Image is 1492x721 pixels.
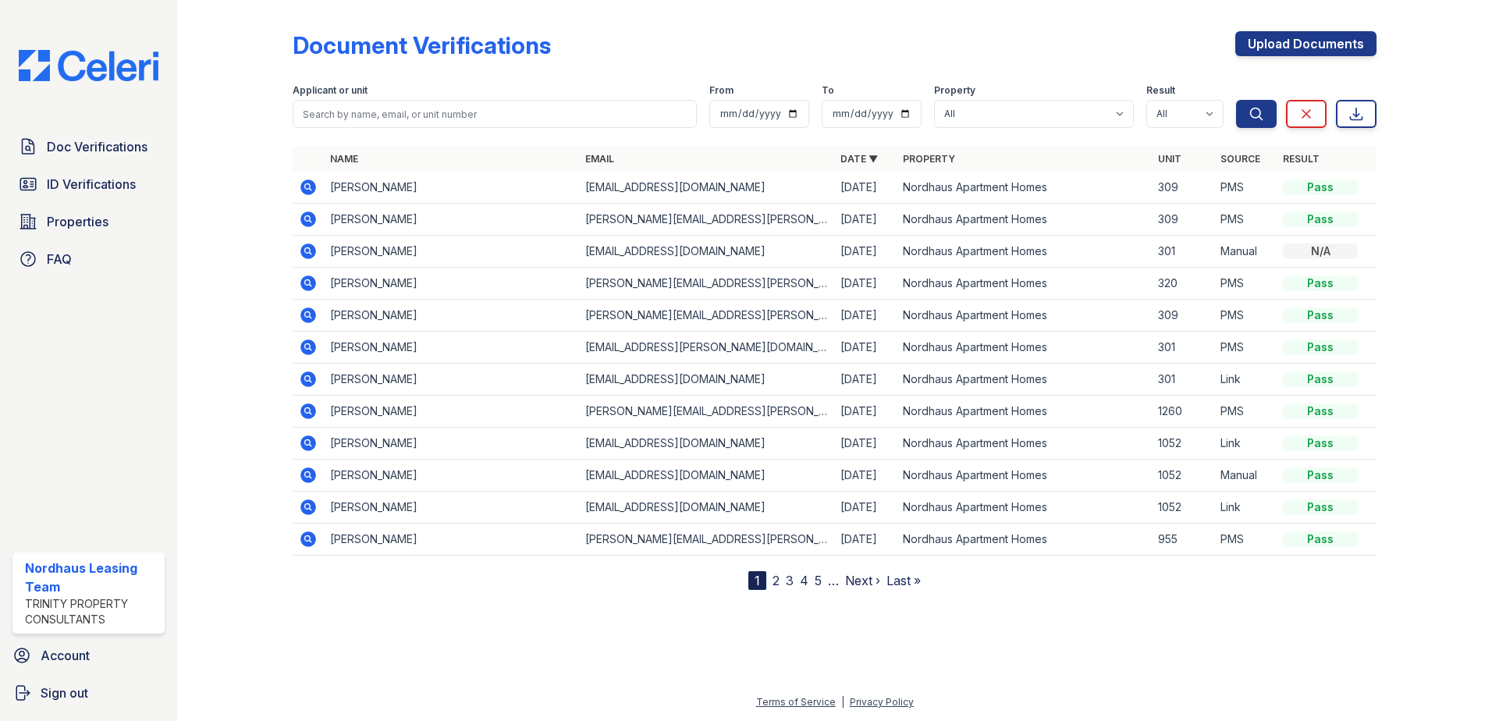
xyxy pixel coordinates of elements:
td: 309 [1152,300,1214,332]
div: Pass [1283,531,1358,547]
span: Account [41,646,90,665]
td: Nordhaus Apartment Homes [897,396,1152,428]
td: Link [1214,428,1277,460]
span: Sign out [41,684,88,702]
a: 4 [800,573,808,588]
td: [PERSON_NAME][EMAIL_ADDRESS][PERSON_NAME][DOMAIN_NAME] [579,396,834,428]
td: [EMAIL_ADDRESS][DOMAIN_NAME] [579,428,834,460]
div: Pass [1283,499,1358,515]
td: 301 [1152,332,1214,364]
a: Property [903,153,955,165]
td: [DATE] [834,524,897,556]
td: Manual [1214,460,1277,492]
a: Privacy Policy [850,696,914,708]
label: To [822,84,834,97]
a: Account [6,640,171,671]
a: Source [1220,153,1260,165]
label: From [709,84,734,97]
td: [PERSON_NAME][EMAIL_ADDRESS][PERSON_NAME][DOMAIN_NAME] [579,524,834,556]
td: 955 [1152,524,1214,556]
div: Pass [1283,339,1358,355]
td: [EMAIL_ADDRESS][DOMAIN_NAME] [579,492,834,524]
td: 1052 [1152,492,1214,524]
td: PMS [1214,268,1277,300]
td: Nordhaus Apartment Homes [897,460,1152,492]
td: [PERSON_NAME] [324,236,579,268]
td: Nordhaus Apartment Homes [897,204,1152,236]
a: Next › [845,573,880,588]
td: [DATE] [834,300,897,332]
td: Nordhaus Apartment Homes [897,364,1152,396]
td: [DATE] [834,332,897,364]
td: [EMAIL_ADDRESS][DOMAIN_NAME] [579,172,834,204]
td: [DATE] [834,492,897,524]
td: PMS [1214,204,1277,236]
a: Last » [886,573,921,588]
span: Properties [47,212,108,231]
div: Pass [1283,275,1358,291]
td: [DATE] [834,268,897,300]
td: Nordhaus Apartment Homes [897,524,1152,556]
a: Date ▼ [840,153,878,165]
td: PMS [1214,524,1277,556]
a: Name [330,153,358,165]
td: PMS [1214,332,1277,364]
div: Pass [1283,435,1358,451]
td: Nordhaus Apartment Homes [897,268,1152,300]
span: FAQ [47,250,72,268]
a: Email [585,153,614,165]
td: PMS [1214,172,1277,204]
div: Pass [1283,307,1358,323]
td: [PERSON_NAME] [324,332,579,364]
td: [DATE] [834,236,897,268]
span: Doc Verifications [47,137,147,156]
td: [PERSON_NAME][EMAIL_ADDRESS][PERSON_NAME][PERSON_NAME][DOMAIN_NAME] [579,268,834,300]
a: Unit [1158,153,1181,165]
td: [PERSON_NAME] [324,428,579,460]
label: Property [934,84,975,97]
td: [EMAIL_ADDRESS][DOMAIN_NAME] [579,236,834,268]
a: 2 [773,573,780,588]
div: Document Verifications [293,31,551,59]
div: Pass [1283,211,1358,227]
td: PMS [1214,396,1277,428]
img: CE_Logo_Blue-a8612792a0a2168367f1c8372b55b34899dd931a85d93a1a3d3e32e68fde9ad4.png [6,50,171,81]
div: Pass [1283,403,1358,419]
td: [DATE] [834,396,897,428]
td: [PERSON_NAME] [324,300,579,332]
td: Manual [1214,236,1277,268]
input: Search by name, email, or unit number [293,100,697,128]
a: Sign out [6,677,171,709]
td: [PERSON_NAME] [324,492,579,524]
td: [PERSON_NAME][EMAIL_ADDRESS][PERSON_NAME][PERSON_NAME][DOMAIN_NAME] [579,204,834,236]
span: … [828,571,839,590]
span: ID Verifications [47,175,136,194]
td: [PERSON_NAME][EMAIL_ADDRESS][PERSON_NAME][PERSON_NAME][DOMAIN_NAME] [579,300,834,332]
div: N/A [1283,243,1358,259]
td: 1260 [1152,396,1214,428]
td: Nordhaus Apartment Homes [897,236,1152,268]
td: Nordhaus Apartment Homes [897,172,1152,204]
a: Upload Documents [1235,31,1377,56]
td: Link [1214,492,1277,524]
a: 3 [786,573,794,588]
td: [DATE] [834,204,897,236]
td: Nordhaus Apartment Homes [897,332,1152,364]
td: Link [1214,364,1277,396]
td: PMS [1214,300,1277,332]
td: [DATE] [834,172,897,204]
td: 1052 [1152,428,1214,460]
div: Pass [1283,467,1358,483]
div: | [841,696,844,708]
td: [PERSON_NAME] [324,460,579,492]
a: FAQ [12,243,165,275]
label: Result [1146,84,1175,97]
td: [EMAIL_ADDRESS][DOMAIN_NAME] [579,460,834,492]
td: [PERSON_NAME] [324,364,579,396]
td: [PERSON_NAME] [324,268,579,300]
div: Pass [1283,179,1358,195]
td: [DATE] [834,364,897,396]
td: Nordhaus Apartment Homes [897,300,1152,332]
a: Properties [12,206,165,237]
